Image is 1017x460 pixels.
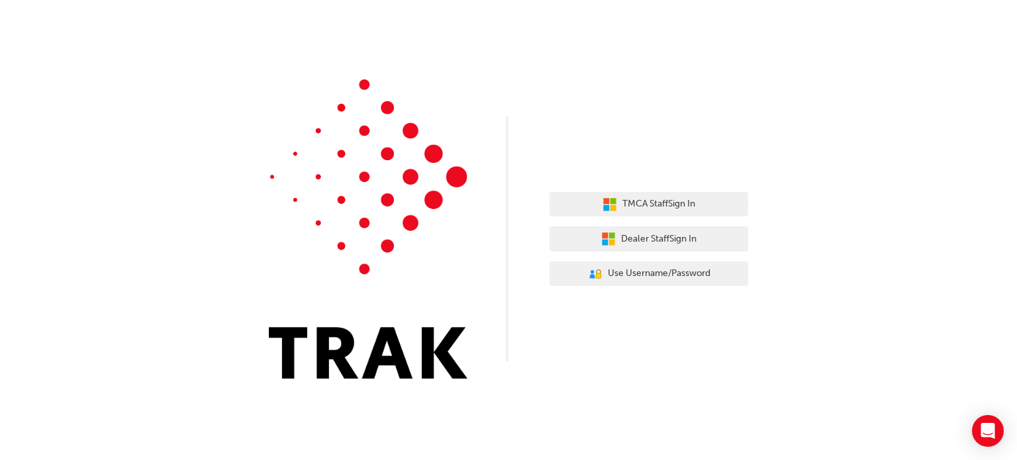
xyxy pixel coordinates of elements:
img: Trak [269,79,467,379]
button: Dealer StaffSign In [550,226,748,252]
span: Use Username/Password [608,266,710,281]
button: Use Username/Password [550,261,748,287]
div: Open Intercom Messenger [972,415,1004,447]
span: TMCA Staff Sign In [622,197,695,212]
span: Dealer Staff Sign In [621,232,697,247]
button: TMCA StaffSign In [550,192,748,217]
